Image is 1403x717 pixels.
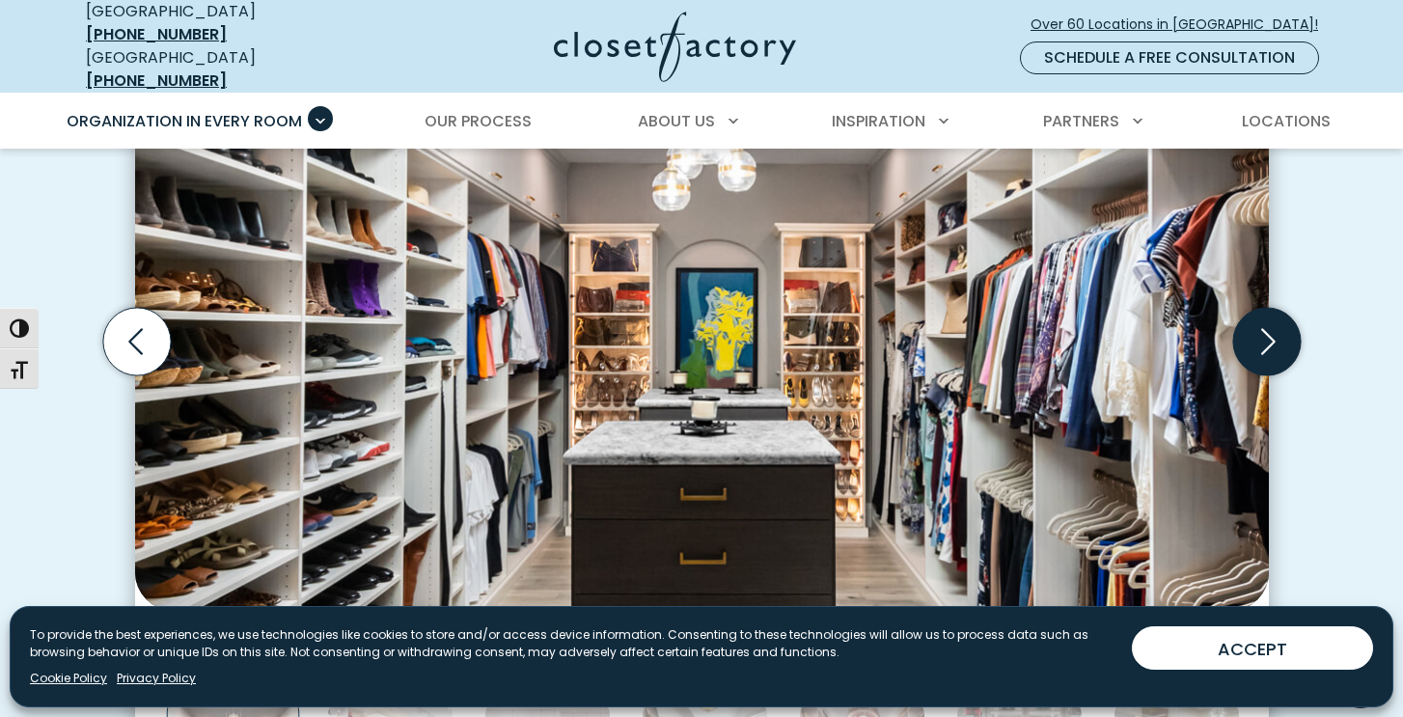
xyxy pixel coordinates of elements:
button: ACCEPT [1132,626,1373,670]
button: Next slide [1225,300,1308,383]
span: Locations [1242,110,1331,132]
img: Closet Factory Logo [554,12,796,82]
a: Privacy Policy [117,670,196,687]
a: Schedule a Free Consultation [1020,41,1319,74]
span: Organization in Every Room [67,110,302,132]
nav: Primary Menu [53,95,1350,149]
a: Over 60 Locations in [GEOGRAPHIC_DATA]! [1030,8,1334,41]
img: Walk-in with dual islands, extensive hanging and shoe space, and accent-lit shelves highlighting ... [135,19,1269,610]
button: Previous slide [96,300,179,383]
span: Inspiration [832,110,925,132]
a: Cookie Policy [30,670,107,687]
a: [PHONE_NUMBER] [86,23,227,45]
span: Partners [1043,110,1119,132]
a: [PHONE_NUMBER] [86,69,227,92]
div: [GEOGRAPHIC_DATA] [86,46,366,93]
p: To provide the best experiences, we use technologies like cookies to store and/or access device i... [30,626,1116,661]
span: Over 60 Locations in [GEOGRAPHIC_DATA]! [1031,14,1334,35]
span: Our Process [425,110,532,132]
span: About Us [638,110,715,132]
